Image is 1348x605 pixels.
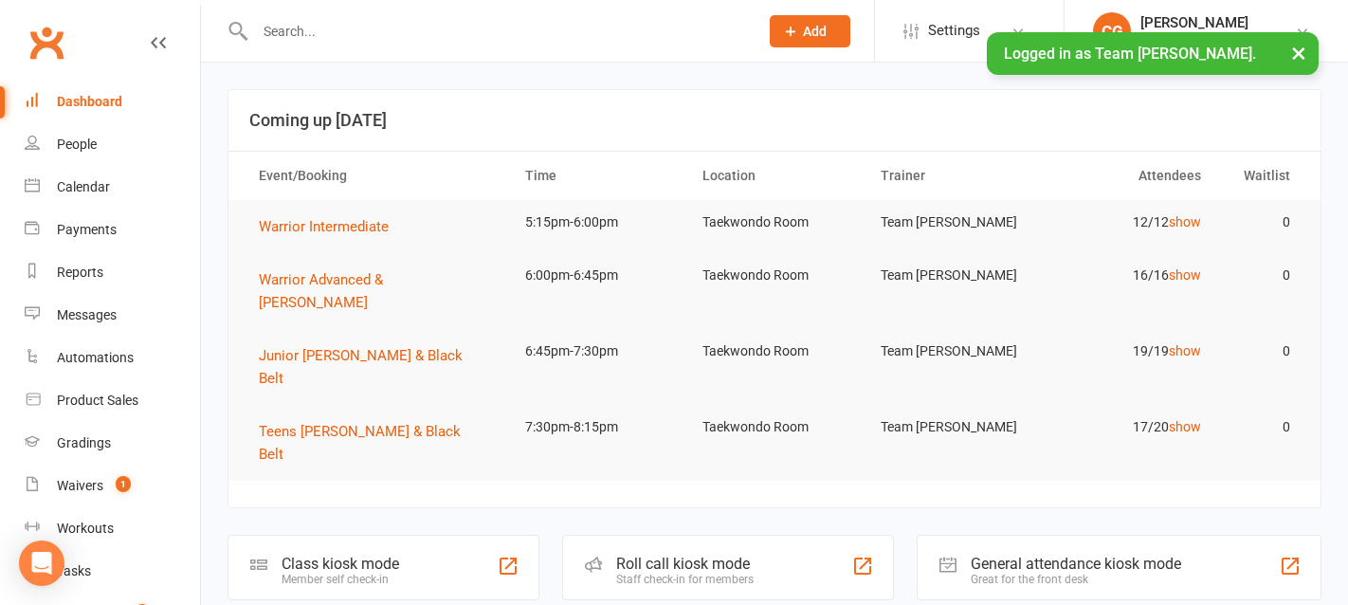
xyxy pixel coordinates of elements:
[57,307,117,322] div: Messages
[1140,31,1277,48] div: Team [PERSON_NAME]
[57,563,91,578] div: Tasks
[57,435,111,450] div: Gradings
[803,24,827,39] span: Add
[1093,12,1131,50] div: CG
[1140,14,1277,31] div: [PERSON_NAME]
[282,573,399,586] div: Member self check-in
[1041,253,1218,298] td: 16/16
[57,393,138,408] div: Product Sales
[23,19,70,66] a: Clubworx
[1041,200,1218,245] td: 12/12
[508,253,685,298] td: 6:00pm-6:45pm
[242,152,508,200] th: Event/Booking
[1218,405,1307,449] td: 0
[25,550,200,593] a: Tasks
[1169,214,1201,229] a: show
[57,265,103,280] div: Reports
[685,200,863,245] td: Taekwondo Room
[864,253,1041,298] td: Team [PERSON_NAME]
[1169,343,1201,358] a: show
[770,15,850,47] button: Add
[57,94,122,109] div: Dashboard
[25,422,200,465] a: Gradings
[57,222,117,237] div: Payments
[1169,267,1201,283] a: show
[259,423,461,463] span: Teens [PERSON_NAME] & Black Belt
[25,209,200,251] a: Payments
[508,405,685,449] td: 7:30pm-8:15pm
[25,337,200,379] a: Automations
[259,420,491,466] button: Teens [PERSON_NAME] & Black Belt
[864,329,1041,374] td: Team [PERSON_NAME]
[259,344,491,390] button: Junior [PERSON_NAME] & Black Belt
[25,123,200,166] a: People
[25,294,200,337] a: Messages
[1041,152,1218,200] th: Attendees
[508,152,685,200] th: Time
[864,405,1041,449] td: Team [PERSON_NAME]
[685,329,863,374] td: Taekwondo Room
[685,405,863,449] td: Taekwondo Room
[928,9,980,52] span: Settings
[508,200,685,245] td: 5:15pm-6:00pm
[259,347,463,387] span: Junior [PERSON_NAME] & Black Belt
[1041,329,1218,374] td: 19/19
[116,476,131,492] span: 1
[971,555,1181,573] div: General attendance kiosk mode
[249,18,745,45] input: Search...
[259,268,491,314] button: Warrior Advanced & [PERSON_NAME]
[1218,152,1307,200] th: Waitlist
[1218,200,1307,245] td: 0
[616,573,754,586] div: Staff check-in for members
[57,179,110,194] div: Calendar
[971,573,1181,586] div: Great for the front desk
[57,521,114,536] div: Workouts
[19,541,64,586] div: Open Intercom Messenger
[25,166,200,209] a: Calendar
[1282,32,1316,73] button: ×
[282,555,399,573] div: Class kiosk mode
[25,379,200,422] a: Product Sales
[1218,253,1307,298] td: 0
[864,152,1041,200] th: Trainer
[25,81,200,123] a: Dashboard
[25,465,200,507] a: Waivers 1
[57,137,97,152] div: People
[685,152,863,200] th: Location
[249,111,1300,130] h3: Coming up [DATE]
[508,329,685,374] td: 6:45pm-7:30pm
[57,350,134,365] div: Automations
[616,555,754,573] div: Roll call kiosk mode
[259,218,389,235] span: Warrior Intermediate
[259,271,383,311] span: Warrior Advanced & [PERSON_NAME]
[25,251,200,294] a: Reports
[259,215,402,238] button: Warrior Intermediate
[25,507,200,550] a: Workouts
[1004,45,1256,63] span: Logged in as Team [PERSON_NAME].
[1041,405,1218,449] td: 17/20
[685,253,863,298] td: Taekwondo Room
[864,200,1041,245] td: Team [PERSON_NAME]
[1169,419,1201,434] a: show
[57,478,103,493] div: Waivers
[1218,329,1307,374] td: 0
